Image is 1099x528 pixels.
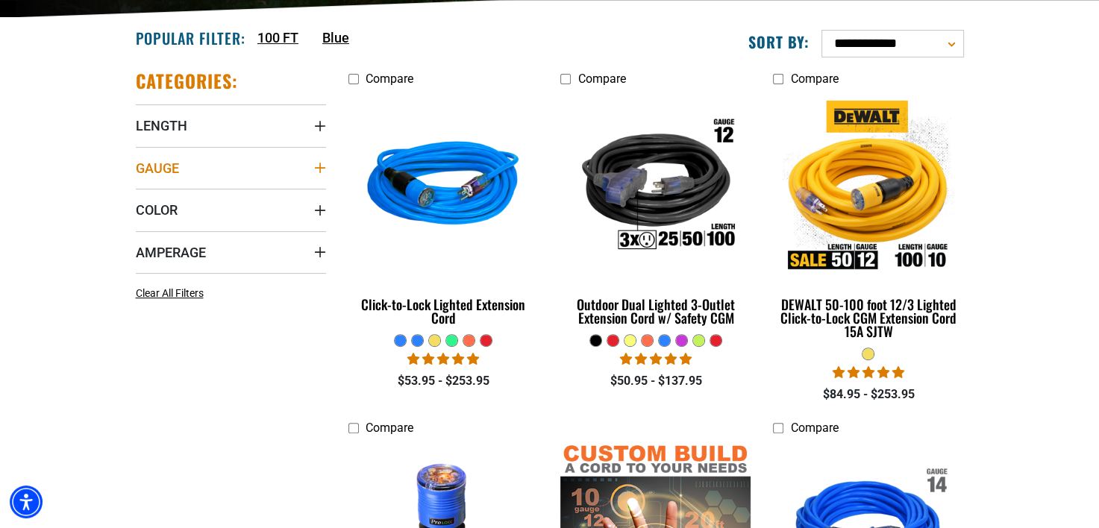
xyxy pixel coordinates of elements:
span: Compare [366,421,413,435]
span: Compare [577,72,625,86]
a: DEWALT 50-100 foot 12/3 Lighted Click-to-Lock CGM Extension Cord 15A SJTW DEWALT 50-100 foot 12/3... [773,93,963,347]
summary: Amperage [136,231,326,273]
div: Outdoor Dual Lighted 3-Outlet Extension Cord w/ Safety CGM [560,298,751,324]
span: 4.87 stars [407,352,479,366]
span: Gauge [136,160,179,177]
h2: Categories: [136,69,239,92]
div: Accessibility Menu [10,485,43,518]
span: 4.84 stars [833,365,904,380]
div: $84.95 - $253.95 [773,386,963,403]
img: DEWALT 50-100 foot 12/3 Lighted Click-to-Lock CGM Extension Cord 15A SJTW [774,101,962,272]
label: Sort by: [748,32,810,51]
div: Click-to-Lock Lighted Extension Cord [348,298,539,324]
div: $50.95 - $137.95 [560,372,751,390]
a: Blue [322,28,349,48]
span: Clear All Filters [136,287,204,299]
a: Clear All Filters [136,286,210,301]
span: Compare [790,421,838,435]
a: Outdoor Dual Lighted 3-Outlet Extension Cord w/ Safety CGM Outdoor Dual Lighted 3-Outlet Extensio... [560,93,751,333]
span: Amperage [136,244,206,261]
span: 4.80 stars [620,352,692,366]
span: Compare [790,72,838,86]
div: $53.95 - $253.95 [348,372,539,390]
img: blue [349,101,537,272]
img: Outdoor Dual Lighted 3-Outlet Extension Cord w/ Safety CGM [562,101,750,272]
summary: Gauge [136,147,326,189]
span: Length [136,117,187,134]
h2: Popular Filter: [136,28,245,48]
a: blue Click-to-Lock Lighted Extension Cord [348,93,539,333]
summary: Color [136,189,326,230]
summary: Length [136,104,326,146]
span: Color [136,201,178,219]
a: 100 FT [257,28,298,48]
span: Compare [366,72,413,86]
div: DEWALT 50-100 foot 12/3 Lighted Click-to-Lock CGM Extension Cord 15A SJTW [773,298,963,338]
